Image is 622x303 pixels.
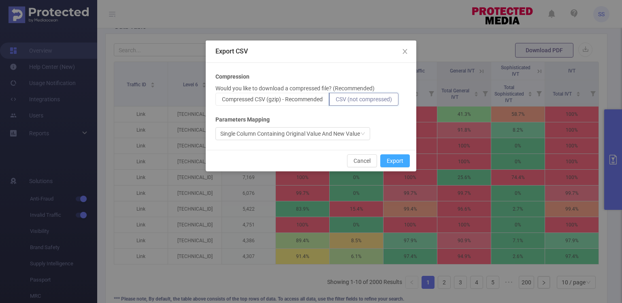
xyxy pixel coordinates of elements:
b: Parameters Mapping [215,115,270,124]
div: Single Column Containing Original Value And New Value [220,128,360,140]
b: Compression [215,73,249,81]
button: Cancel [347,154,377,167]
p: Would you like to download a compressed file? (Recommended) [215,84,375,93]
div: Export CSV [215,47,407,56]
button: Close [394,41,416,63]
i: icon: close [402,48,408,55]
span: Compressed CSV (gzip) - Recommended [222,96,323,102]
span: CSV (not compressed) [336,96,392,102]
i: icon: down [360,131,365,137]
button: Export [380,154,410,167]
